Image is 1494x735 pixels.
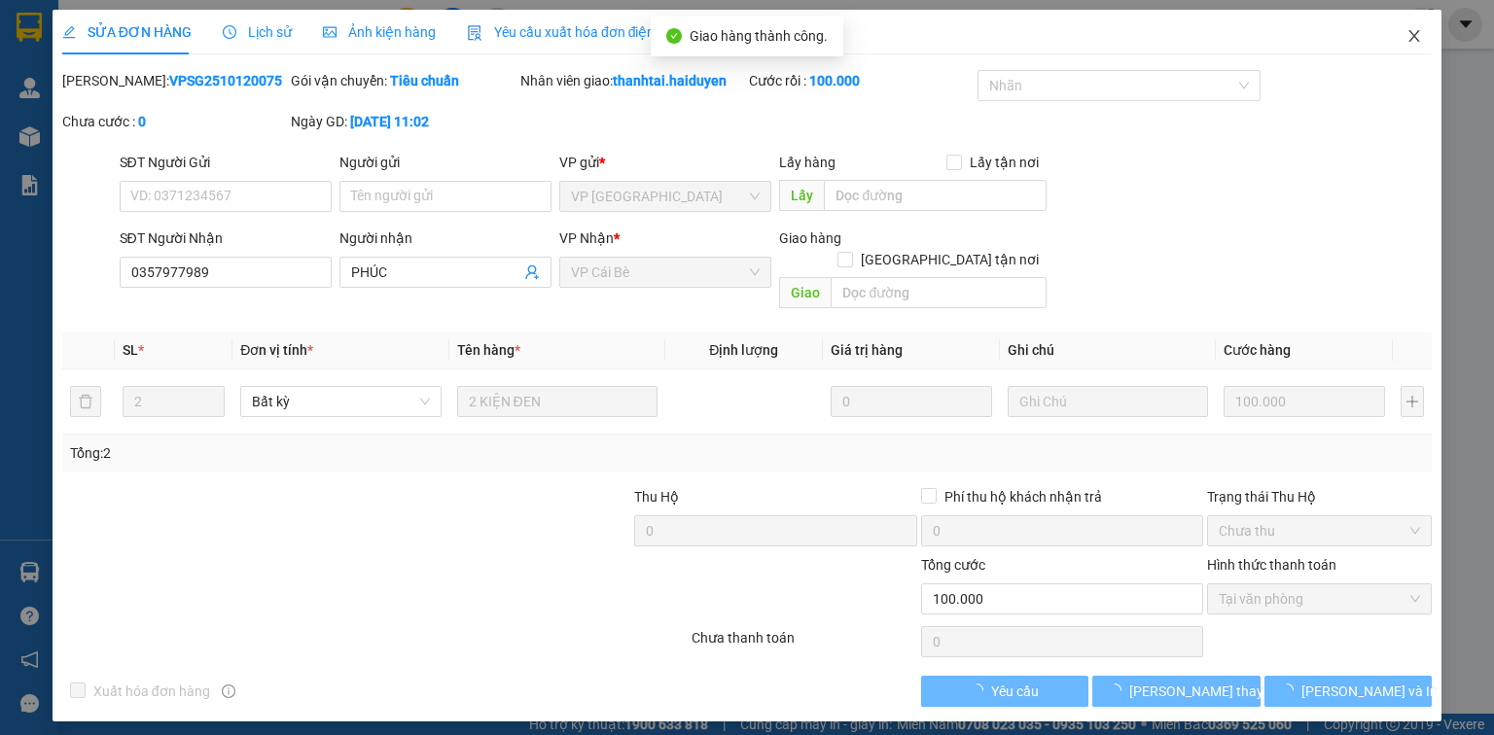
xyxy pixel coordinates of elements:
[779,180,824,211] span: Lấy
[339,152,551,173] div: Người gửi
[1092,676,1261,707] button: [PERSON_NAME] thay đổi
[457,342,520,358] span: Tên hàng
[467,25,482,41] img: icon
[350,114,429,129] b: [DATE] 11:02
[339,227,551,249] div: Người nhận
[571,182,760,211] span: VP Sài Gòn
[921,676,1089,707] button: Yêu cầu
[970,683,991,697] span: loading
[690,627,918,661] div: Chưa thanh toán
[937,486,1110,507] span: Phí thu hộ khách nhận trả
[457,386,658,417] input: VD: Bàn, Ghế
[323,25,337,39] span: picture
[520,70,745,91] div: Nhân viên giao:
[709,342,778,358] span: Định lượng
[1264,676,1433,707] button: [PERSON_NAME] và In
[70,386,101,417] button: delete
[120,152,332,173] div: SĐT Người Gửi
[824,180,1047,211] input: Dọc đường
[291,70,516,91] div: Gói vận chuyển:
[1280,683,1301,697] span: loading
[831,386,992,417] input: 0
[62,111,287,132] div: Chưa cước :
[779,230,841,246] span: Giao hàng
[62,25,76,39] span: edit
[921,557,985,573] span: Tổng cước
[613,73,727,88] b: thanhtai.haiduyen
[1207,486,1432,507] div: Trạng thái Thu Hộ
[1219,584,1420,613] span: Tại văn phòng
[62,70,287,91] div: [PERSON_NAME]:
[571,258,760,287] span: VP Cái Bè
[559,230,614,246] span: VP Nhận
[291,111,516,132] div: Ngày GD:
[749,70,974,91] div: Cước rồi :
[70,442,578,464] div: Tổng: 2
[1387,10,1441,64] button: Close
[690,28,828,44] span: Giao hàng thành công.
[222,684,235,698] span: info-circle
[1406,28,1422,44] span: close
[86,681,218,702] span: Xuất hóa đơn hàng
[831,342,903,358] span: Giá trị hàng
[809,73,860,88] b: 100.000
[779,277,831,308] span: Giao
[1224,386,1385,417] input: 0
[779,155,836,170] span: Lấy hàng
[1207,557,1336,573] label: Hình thức thanh toán
[559,152,771,173] div: VP gửi
[169,73,282,88] b: VPSG2510120075
[120,227,332,249] div: SĐT Người Nhận
[223,25,236,39] span: clock-circle
[223,24,292,40] span: Lịch sử
[240,342,313,358] span: Đơn vị tính
[1000,332,1216,369] th: Ghi chú
[634,489,679,505] span: Thu Hộ
[123,342,138,358] span: SL
[1129,681,1285,702] span: [PERSON_NAME] thay đổi
[252,387,429,416] span: Bất kỳ
[1219,516,1420,545] span: Chưa thu
[323,24,436,40] span: Ảnh kiện hàng
[467,24,672,40] span: Yêu cầu xuất hóa đơn điện tử
[1108,683,1129,697] span: loading
[991,681,1039,702] span: Yêu cầu
[962,152,1047,173] span: Lấy tận nơi
[666,28,682,44] span: check-circle
[138,114,146,129] b: 0
[831,277,1047,308] input: Dọc đường
[62,24,192,40] span: SỬA ĐƠN HÀNG
[1224,342,1291,358] span: Cước hàng
[1301,681,1438,702] span: [PERSON_NAME] và In
[390,73,459,88] b: Tiêu chuẩn
[1401,386,1424,417] button: plus
[1008,386,1208,417] input: Ghi Chú
[524,264,540,280] span: user-add
[853,249,1047,270] span: [GEOGRAPHIC_DATA] tận nơi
